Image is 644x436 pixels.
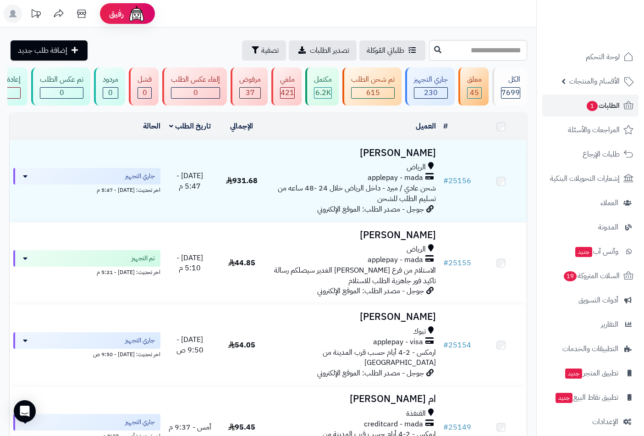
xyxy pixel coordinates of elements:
span: جوجل - مصدر الطلب: الموقع الإلكتروني [317,368,424,379]
a: أدوات التسويق [542,289,638,311]
div: جاري التجهيز [414,74,448,85]
div: تم شحن الطلب [351,74,395,85]
div: اخر تحديث: [DATE] - 5:47 م [13,184,160,194]
span: إضافة طلب جديد [18,45,67,56]
a: تحديثات المنصة [24,5,47,25]
a: التطبيقات والخدمات [542,338,638,360]
span: 421 [281,87,294,98]
span: طلباتي المُوكلة [367,45,404,56]
span: طلبات الإرجاع [583,148,620,161]
div: اخر تحديث: [DATE] - 5:21 م [13,267,160,276]
span: جاري التجهيز [125,336,155,345]
span: 931.68 [226,175,258,186]
a: تطبيق نقاط البيعجديد [542,386,638,408]
span: تطبيق المتجر [564,367,618,380]
img: logo-2.png [582,14,635,34]
h3: [PERSON_NAME] [271,148,436,158]
a: معلق 45 [457,67,490,106]
a: المدونة [542,216,638,238]
span: العملاء [600,196,618,209]
span: applepay - mada [368,173,423,183]
button: تصفية [242,40,286,61]
div: إلغاء عكس الطلب [171,74,220,85]
div: ملغي [280,74,295,85]
span: 7699 [501,87,520,98]
span: جوجل - مصدر الطلب: الموقع الإلكتروني [317,204,424,215]
div: 421 [281,88,294,98]
h3: [PERSON_NAME] [271,312,436,322]
div: اخر تحديث: [DATE] - 9:50 ص [13,349,160,358]
span: القنفذة [406,408,426,419]
a: تطبيق المتجرجديد [542,362,638,384]
a: الحالة [143,121,160,132]
span: المراجعات والأسئلة [568,123,620,136]
a: #25149 [443,422,471,433]
a: #25156 [443,175,471,186]
div: 6178 [314,88,331,98]
span: 1 [586,101,598,112]
span: جديد [556,393,572,403]
span: جديد [565,369,582,379]
span: السلات المتروكة [563,269,620,282]
span: إشعارات التحويلات البنكية [550,172,620,185]
a: تاريخ الطلب [169,121,211,132]
span: وآتس آب [574,245,618,258]
div: 0 [138,88,151,98]
a: ملغي 421 [270,67,303,106]
span: applepay - visa [373,337,423,347]
span: تطبيق نقاط البيع [555,391,618,404]
div: معلق [467,74,482,85]
span: تصدير الطلبات [310,45,349,56]
div: الكل [501,74,520,85]
div: 615 [352,88,394,98]
span: applepay - mada [368,255,423,265]
span: الاستلام من فرع [PERSON_NAME] الغدير سيصلكم رسالة تاكيد فور جاهزية الطلب للاستلام [274,265,436,286]
div: 0 [171,88,220,98]
a: لوحة التحكم [542,46,638,68]
span: 0 [108,87,113,98]
span: جديد [575,247,592,257]
span: تم التجهيز [132,254,155,263]
span: 54.05 [228,340,255,351]
div: Open Intercom Messenger [14,400,36,422]
div: 0 [103,88,118,98]
span: الإعدادات [592,415,618,428]
a: فشل 0 [127,67,160,106]
span: لوحة التحكم [586,50,620,63]
a: السلات المتروكة19 [542,265,638,287]
span: الرياض [407,244,426,255]
span: تصفية [261,45,279,56]
a: العميل [416,121,436,132]
span: جاري التجهيز [125,172,155,181]
a: #25155 [443,257,471,268]
span: شحن عادي / مبرد - داخل الرياض خلال 24 -48 ساعه من تسليم الطلب للشحن [278,183,436,204]
a: مردود 0 [92,67,127,106]
div: 37 [240,88,260,98]
span: 95.45 [228,422,255,433]
span: التقارير [601,318,618,331]
h3: ام [PERSON_NAME] [271,394,436,404]
div: مرفوض [239,74,261,85]
span: 19 [563,271,577,282]
span: ارمكس - 2-4 أيام حسب قرب المدينة من [GEOGRAPHIC_DATA] [323,347,436,369]
a: تصدير الطلبات [289,40,357,61]
div: 0 [40,88,83,98]
span: 37 [246,87,255,98]
span: 0 [143,87,147,98]
span: # [443,175,448,186]
span: أدوات التسويق [578,294,618,307]
a: طلباتي المُوكلة [359,40,425,61]
a: الطلبات1 [542,95,638,117]
span: جاري التجهيز [125,418,155,427]
div: مكتمل [314,74,332,85]
a: مرفوض 37 [229,67,270,106]
a: التقارير [542,313,638,335]
span: الأقسام والمنتجات [569,75,620,88]
div: 45 [468,88,481,98]
h3: [PERSON_NAME] [271,230,436,240]
a: إلغاء عكس الطلب 0 [160,67,229,106]
span: [DATE] - 9:50 ص [176,334,204,356]
span: 0 [60,87,64,98]
span: الطلبات [586,99,620,112]
img: ai-face.png [127,5,146,23]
